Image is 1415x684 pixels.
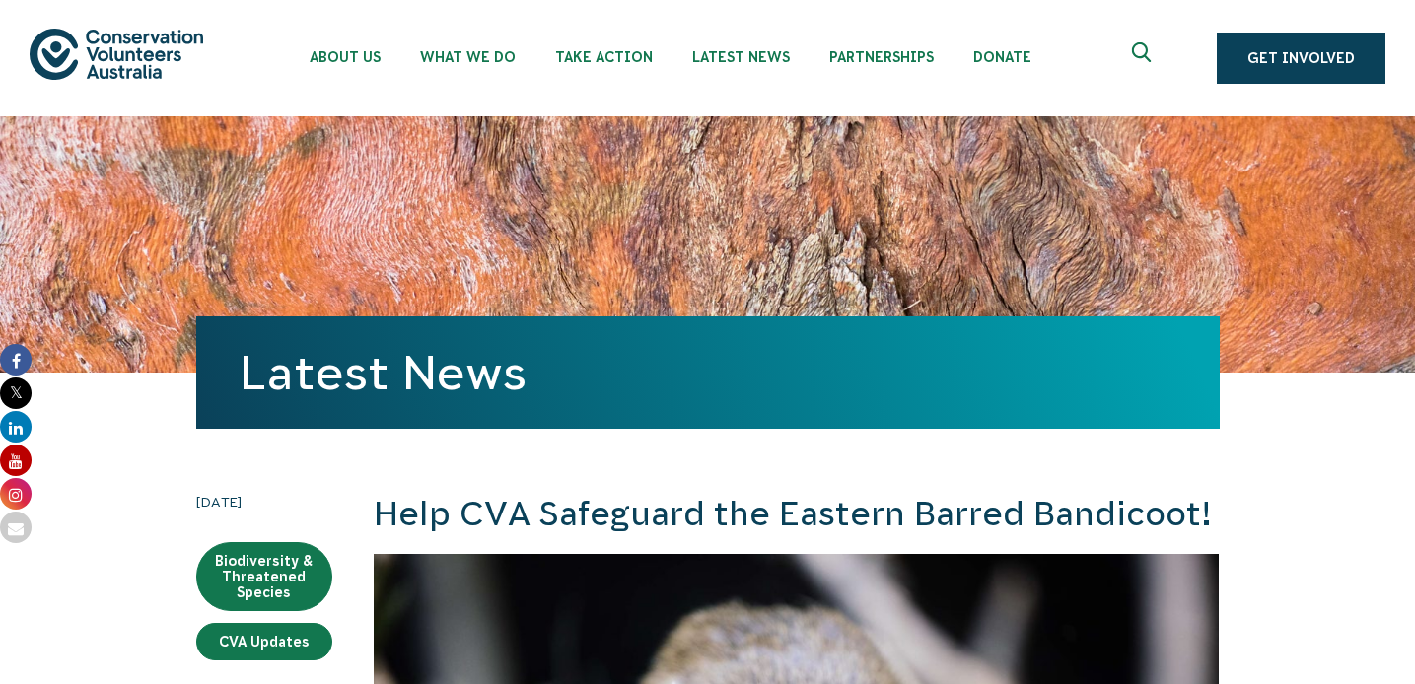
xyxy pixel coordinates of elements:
time: [DATE] [196,491,332,513]
span: What We Do [420,49,516,65]
button: Expand search box Close search box [1120,34,1167,82]
img: logo.svg [30,29,203,79]
span: About Us [310,49,381,65]
span: Expand search box [1132,42,1157,74]
a: CVA Updates [196,623,332,660]
a: Latest News [240,346,527,399]
span: Take Action [555,49,653,65]
h2: Help CVA Safeguard the Eastern Barred Bandicoot! [374,491,1220,538]
a: Biodiversity & Threatened Species [196,542,332,611]
a: Get Involved [1217,33,1385,84]
span: Latest News [692,49,790,65]
span: Partnerships [829,49,934,65]
span: Donate [973,49,1031,65]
